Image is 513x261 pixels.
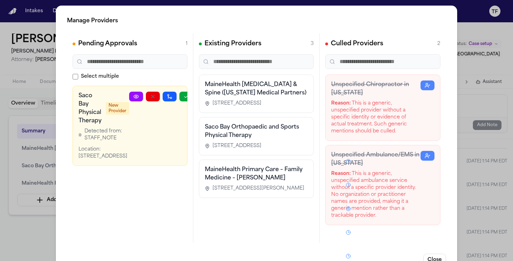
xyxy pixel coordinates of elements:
h3: Saco Bay Physical Therapy [79,92,102,125]
h3: Unspecified Ambulance/EMS in [US_STATE] [331,151,421,168]
h3: MaineHealth Primary Care – Family Medicine – [PERSON_NAME] [205,166,308,182]
h2: Existing Providers [205,39,261,49]
button: Approve [179,92,193,101]
span: [STREET_ADDRESS][PERSON_NAME] [213,185,304,192]
strong: Reason: [331,171,351,176]
h2: Pending Approvals [78,39,137,49]
h2: Manage Providers [67,17,446,25]
div: Location: [STREET_ADDRESS] [79,146,129,160]
h3: Saco Bay Orthopaedic and Sports Physical Therapy [205,123,308,140]
span: 1 [186,40,187,47]
h2: Culled Providers [331,39,383,49]
button: Merge [163,92,177,101]
input: Select multiple [73,74,78,79]
strong: Reason: [331,101,351,106]
h3: Unspecified Chiropractor in [US_STATE] [331,80,421,97]
span: Select multiple [81,73,119,80]
button: Reject [146,92,160,101]
div: This is a generic, unspecified ambulance service without a specific provider identity. No organiz... [331,170,421,219]
button: Restore Provider [421,80,434,90]
a: View Provider [129,92,143,101]
span: New Provider [106,102,129,115]
span: 3 [311,40,314,47]
span: 2 [437,40,440,47]
button: Restore Provider [421,151,434,161]
span: [STREET_ADDRESS] [213,143,261,149]
span: [STREET_ADDRESS] [213,100,261,107]
h3: MaineHealth [MEDICAL_DATA] & Spine ([US_STATE] Medical Partners) [205,80,308,97]
div: This is a generic, unspecified provider without a specific identity or evidence of actual treatme... [331,100,421,135]
span: Detected from: STAFF_NOTE [84,128,129,142]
